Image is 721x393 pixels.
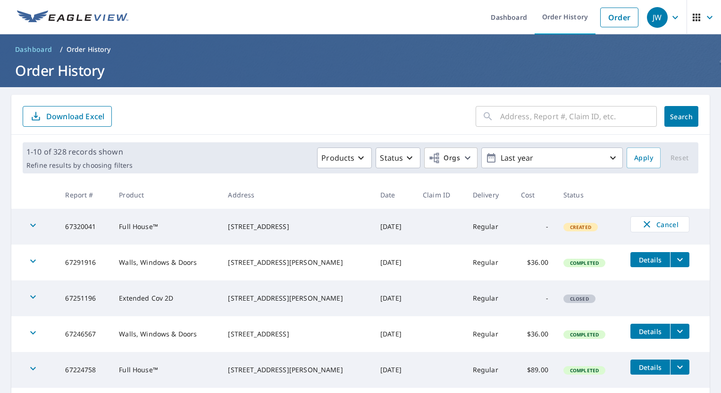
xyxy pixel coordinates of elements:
button: filesDropdownBtn-67291916 [670,252,689,267]
td: Regular [465,245,513,280]
li: / [60,44,63,55]
th: Report # [58,181,111,209]
span: Cancel [640,219,679,230]
td: [DATE] [373,280,415,316]
div: [STREET_ADDRESS] [228,329,365,339]
nav: breadcrumb [11,42,710,57]
button: Products [317,147,372,168]
div: [STREET_ADDRESS][PERSON_NAME] [228,258,365,267]
th: Claim ID [415,181,465,209]
p: Status [380,152,403,164]
td: Regular [465,209,513,245]
span: Details [636,327,664,336]
span: Details [636,363,664,372]
td: $36.00 [513,245,556,280]
button: Cancel [630,216,689,232]
input: Address, Report #, Claim ID, etc. [500,103,657,130]
div: [STREET_ADDRESS][PERSON_NAME] [228,294,365,303]
td: Walls, Windows & Doors [111,316,220,352]
div: [STREET_ADDRESS] [228,222,365,231]
td: $36.00 [513,316,556,352]
th: Delivery [465,181,513,209]
td: 67246567 [58,316,111,352]
span: Created [564,224,597,230]
td: Walls, Windows & Doors [111,245,220,280]
button: detailsBtn-67224758 [630,360,670,375]
button: filesDropdownBtn-67246567 [670,324,689,339]
h1: Order History [11,61,710,80]
td: Regular [465,280,513,316]
button: filesDropdownBtn-67224758 [670,360,689,375]
td: 67291916 [58,245,111,280]
p: Refine results by choosing filters [26,161,133,170]
button: Orgs [424,147,478,168]
img: EV Logo [17,10,128,25]
span: Completed [564,331,604,338]
td: [DATE] [373,245,415,280]
td: Regular [465,316,513,352]
button: Apply [627,147,661,168]
button: Status [376,147,420,168]
th: Cost [513,181,556,209]
span: Completed [564,367,604,374]
th: Product [111,181,220,209]
td: Regular [465,352,513,388]
span: Search [672,112,691,121]
button: detailsBtn-67291916 [630,252,670,267]
td: - [513,280,556,316]
span: Closed [564,295,595,302]
button: detailsBtn-67246567 [630,324,670,339]
td: Full House™ [111,352,220,388]
td: Extended Cov 2D [111,280,220,316]
th: Address [220,181,373,209]
span: Orgs [428,152,460,164]
p: Products [321,152,354,164]
p: Last year [497,150,607,166]
th: Status [556,181,623,209]
button: Search [664,106,698,127]
p: Download Excel [46,111,104,122]
span: Apply [634,152,653,164]
div: [STREET_ADDRESS][PERSON_NAME] [228,365,365,375]
span: Dashboard [15,45,52,54]
button: Download Excel [23,106,112,127]
td: 67251196 [58,280,111,316]
td: [DATE] [373,316,415,352]
td: 67320041 [58,209,111,245]
button: Last year [481,147,623,168]
span: Completed [564,260,604,266]
td: - [513,209,556,245]
th: Date [373,181,415,209]
td: [DATE] [373,209,415,245]
td: $89.00 [513,352,556,388]
a: Order [600,8,638,27]
td: [DATE] [373,352,415,388]
td: 67224758 [58,352,111,388]
span: Details [636,255,664,264]
p: Order History [67,45,111,54]
p: 1-10 of 328 records shown [26,146,133,157]
td: Full House™ [111,209,220,245]
a: Dashboard [11,42,56,57]
div: JW [647,7,668,28]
